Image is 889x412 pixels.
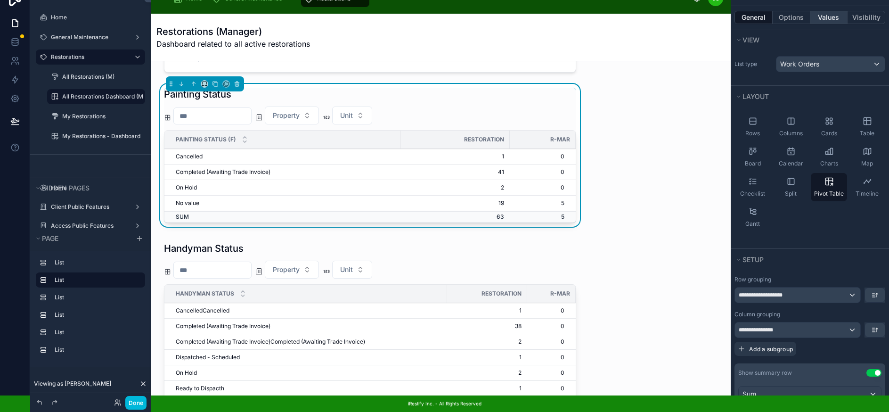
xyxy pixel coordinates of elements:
[861,160,873,167] span: Map
[164,165,401,180] td: Completed (Awaiting Trade Invoice)
[849,113,885,141] button: Table
[55,346,138,354] label: List
[773,113,809,141] button: Columns
[821,130,837,137] span: Cards
[55,329,138,336] label: List
[779,130,803,137] span: Columns
[734,90,880,103] button: Layout
[55,259,138,266] label: List
[738,369,792,377] div: Show summary row
[749,346,793,353] span: Add a subgroup
[740,190,765,198] span: Checklist
[849,143,885,171] button: Map
[164,149,401,165] td: Cancelled
[734,113,771,141] button: Rows
[510,196,576,211] td: 5
[401,165,510,180] td: 41
[55,311,138,319] label: List
[814,190,844,198] span: Pivot Table
[773,143,809,171] button: Calendar
[30,251,151,367] div: scrollable content
[745,220,760,228] span: Gantt
[734,33,880,47] button: View
[332,107,372,124] button: Select Button
[156,38,310,49] span: Dashboard related to all active restorations
[464,136,504,143] span: Restoration
[164,211,401,222] td: SUM
[734,342,796,356] button: Add a subgroup
[510,180,576,196] td: 0
[401,180,510,196] td: 2
[550,290,570,297] span: R-MAR
[550,136,570,143] span: R-MAR
[848,11,885,24] button: Visibility
[734,143,771,171] button: Board
[401,149,510,165] td: 1
[265,107,319,124] button: Select Button
[773,11,810,24] button: Options
[745,160,761,167] span: Board
[51,184,139,192] label: Home
[55,294,138,301] label: List
[62,73,139,81] label: All Restorations (M)
[811,143,847,171] button: Charts
[776,56,885,72] button: Work Orders
[773,173,809,201] button: Split
[62,93,143,100] label: All Restorations Dashboard (M)
[51,14,139,21] label: Home
[62,132,140,140] label: My Restorations - Dashboard
[785,190,797,198] span: Split
[51,203,126,211] label: Client Public Features
[811,113,847,141] button: Cards
[510,165,576,180] td: 0
[164,196,401,211] td: No value
[34,380,111,387] span: Viewing as [PERSON_NAME]
[742,92,769,100] span: Layout
[811,173,847,201] button: Pivot Table
[742,36,759,44] span: View
[745,130,760,137] span: Rows
[401,211,510,222] td: 63
[734,60,772,68] label: List type
[779,160,803,167] span: Calendar
[34,181,141,195] button: Hidden pages
[401,196,510,211] td: 19
[510,149,576,165] td: 0
[55,276,138,284] label: List
[734,253,880,266] button: Setup
[810,11,848,24] button: Values
[849,173,885,201] button: Timeline
[734,173,771,201] button: Checklist
[734,276,771,283] label: Row grouping
[51,222,126,230] label: Access Public Features
[734,311,780,318] label: Column grouping
[176,136,236,143] span: Painting Status (F)
[176,290,234,297] span: Handyman Status
[340,111,353,120] span: Unit
[164,88,231,101] h1: Painting Status
[734,11,773,24] button: General
[51,53,126,61] label: Restorations
[820,160,838,167] span: Charts
[34,232,130,245] button: Page
[62,113,139,120] label: My Restorations
[481,290,522,297] span: Restoration
[742,255,764,264] span: Setup
[510,211,576,222] td: 5
[51,33,126,41] label: General Maintenance
[860,130,874,137] span: Table
[164,180,401,196] td: On Hold
[856,190,879,198] span: Timeline
[780,59,819,69] span: Work Orders
[734,203,771,231] button: Gantt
